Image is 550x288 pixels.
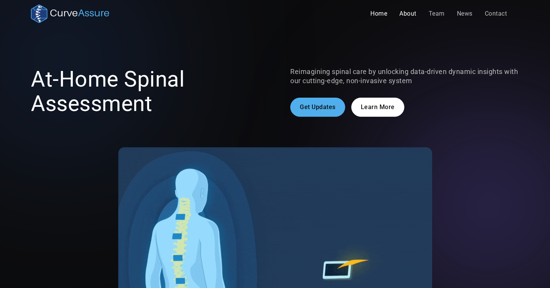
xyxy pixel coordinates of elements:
[290,67,519,85] p: Reimagining spinal care by unlocking data-driven dynamic insights with our cutting-edge, non-inva...
[479,6,513,21] a: Contact
[31,67,260,116] h1: At-Home Spinal Assessment
[364,6,393,21] a: Home
[290,98,345,117] a: Get Updates
[451,6,479,21] a: News
[31,5,109,23] a: home
[423,6,451,21] a: Team
[351,98,404,117] a: Learn More
[393,6,423,21] a: About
